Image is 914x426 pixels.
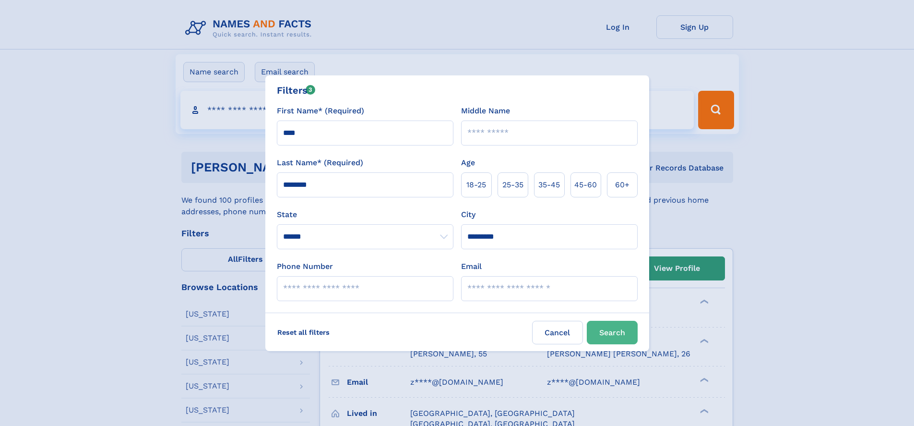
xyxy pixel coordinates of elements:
label: Age [461,157,475,169]
label: Last Name* (Required) [277,157,363,169]
span: 25‑35 [502,179,523,191]
label: Cancel [532,321,583,344]
label: First Name* (Required) [277,105,364,117]
label: Email [461,261,482,272]
span: 60+ [615,179,629,191]
label: Reset all filters [271,321,336,344]
label: Middle Name [461,105,510,117]
span: 45‑60 [574,179,597,191]
label: State [277,209,453,220]
span: 18‑25 [466,179,486,191]
div: Filters [277,83,316,97]
button: Search [587,321,638,344]
label: City [461,209,475,220]
label: Phone Number [277,261,333,272]
span: 35‑45 [538,179,560,191]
